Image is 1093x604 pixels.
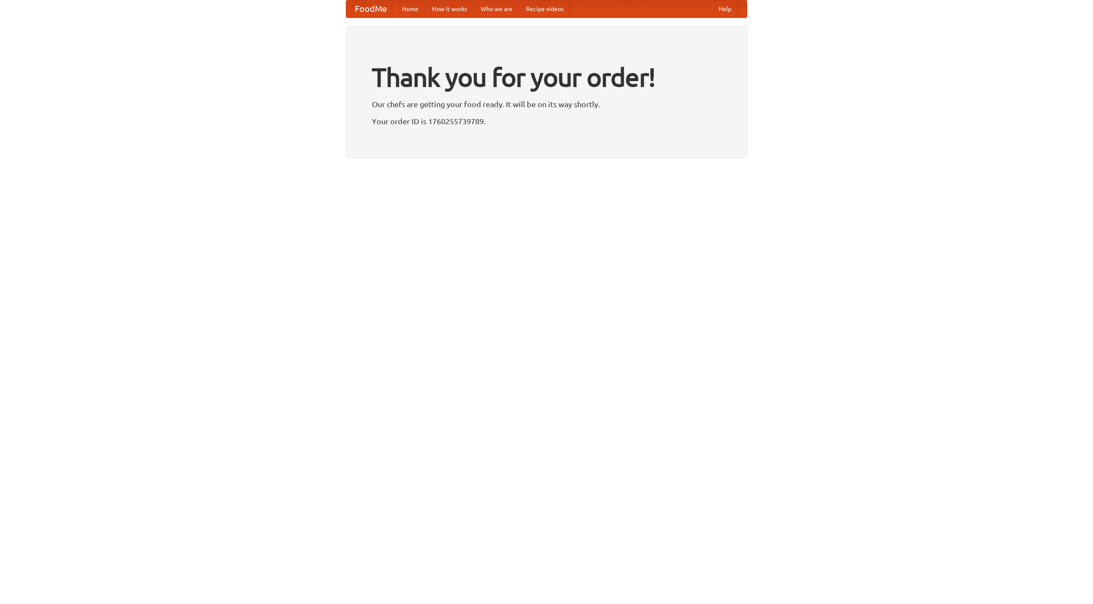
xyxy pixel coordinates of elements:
a: Who we are [474,0,519,18]
a: Help [712,0,738,18]
a: Home [395,0,425,18]
a: How it works [425,0,474,18]
p: Your order ID is 1760255739789. [372,115,721,128]
h1: Thank you for your order! [372,57,721,98]
a: Recipe videos [519,0,570,18]
a: FoodMe [346,0,395,18]
p: Our chefs are getting your food ready. It will be on its way shortly. [372,98,721,111]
